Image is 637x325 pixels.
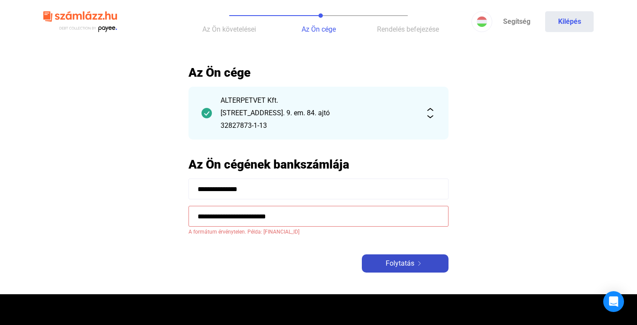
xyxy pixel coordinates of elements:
div: ALTERPETVET Kft. [221,95,416,106]
img: szamlazzhu-logo [43,8,117,36]
button: HU [471,11,492,32]
img: expand [425,108,435,118]
button: Folytatásarrow-right-white [362,254,448,273]
span: Az Ön cége [302,25,336,33]
img: arrow-right-white [414,261,425,266]
img: HU [477,16,487,27]
span: Rendelés befejezése [377,25,439,33]
span: A formátum érvénytelen. Példa: [FINANCIAL_ID] [188,227,448,237]
h2: Az Ön cégének bankszámlája [188,157,448,172]
span: Folytatás [386,258,414,269]
div: 32827873-1-13 [221,120,416,131]
img: checkmark-darker-green-circle [201,108,212,118]
div: [STREET_ADDRESS]. 9. em. 84. ajtó [221,108,416,118]
h2: Az Ön cége [188,65,448,80]
a: Segítség [492,11,541,32]
div: Open Intercom Messenger [603,291,624,312]
span: Az Ön követelései [202,25,256,33]
button: Kilépés [545,11,594,32]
